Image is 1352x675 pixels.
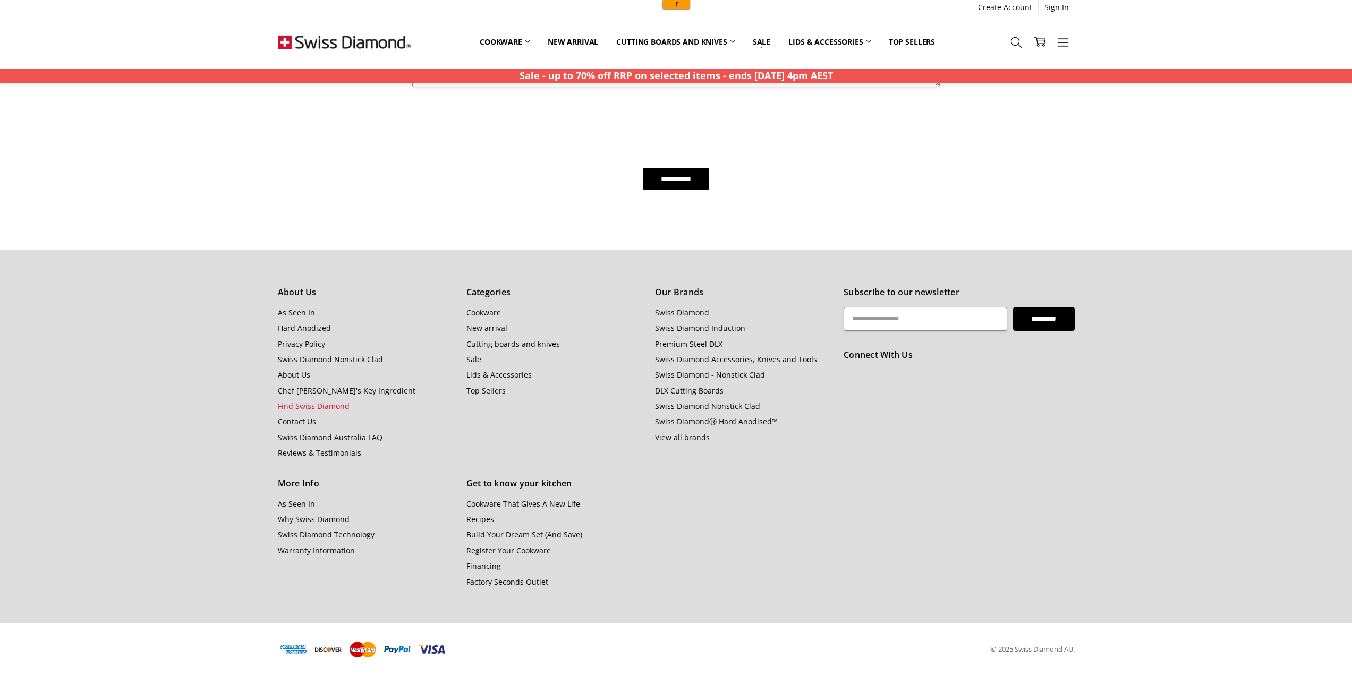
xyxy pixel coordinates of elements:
h5: Get to know your kitchen [466,477,643,491]
a: Lids & Accessories [779,30,879,54]
iframe: reCAPTCHA [412,102,574,144]
a: Why Swiss Diamond [278,514,350,524]
a: Cutting boards and knives [466,339,560,349]
a: Swiss Diamond Accessories, Knives and Tools [655,354,817,364]
h5: Categories [466,286,643,300]
a: Top Sellers [466,386,506,396]
a: Hard Anodized [278,323,331,333]
a: Swiss Diamond [655,307,709,318]
a: Swiss Diamond Technology [278,529,375,540]
a: Swiss Diamond Australia FAQ [278,432,382,442]
a: Sale [466,354,481,364]
a: Warranty Information [278,545,355,556]
a: Swiss Diamond Induction [655,323,745,333]
strong: Sale - up to 70% off RRP on selected items - ends [DATE] 4pm AEST [520,69,833,82]
a: Swiss Diamond Nonstick Clad [278,354,383,364]
a: Swiss DiamondⓇ Hard Anodised™ [655,416,778,426]
a: DLX Cutting Boards [655,386,724,396]
h5: Our Brands [655,286,832,300]
a: Privacy Policy [278,339,325,349]
a: Chef [PERSON_NAME]'s Key Ingredient [278,386,415,396]
h5: Connect With Us [844,348,1074,362]
img: Free Shipping On Every Order [278,15,411,69]
a: Register Your Cookware [466,545,551,556]
h5: More Info [278,477,455,491]
a: View [164,11,181,19]
img: hannahys [26,4,39,17]
a: Copy [181,11,199,19]
a: Lids & Accessories [466,370,532,380]
a: Build Your Dream Set (And Save) [466,529,582,540]
a: Recipes [466,514,494,524]
a: Financing [466,561,501,571]
a: Contact Us [278,416,316,426]
a: Cookware [466,307,501,318]
a: Cookware [471,30,539,54]
p: © 2025 Swiss Diamond AU. [991,644,1075,655]
a: Top Sellers [880,30,944,54]
a: Clear [199,11,216,19]
h5: About Us [278,286,455,300]
a: Cookware That Gives A New Life [466,499,580,509]
a: As Seen In [278,499,315,509]
a: Reviews & Testimonials [278,448,361,458]
a: New arrival [539,30,607,54]
a: Factory Seconds Outlet [466,577,548,587]
a: Premium Steel DLX [655,339,722,349]
a: About Us [278,370,310,380]
a: View all brands [655,432,710,442]
a: As Seen In [278,307,315,318]
h5: Subscribe to our newsletter [844,286,1074,300]
a: New arrival [466,323,507,333]
a: Sale [744,30,779,54]
a: Find Swiss Diamond [278,401,350,411]
a: Swiss Diamond - Nonstick Clad [655,370,765,380]
a: Swiss Diamond Nonstick Clad [655,401,760,411]
a: Cutting boards and knives [607,30,744,54]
